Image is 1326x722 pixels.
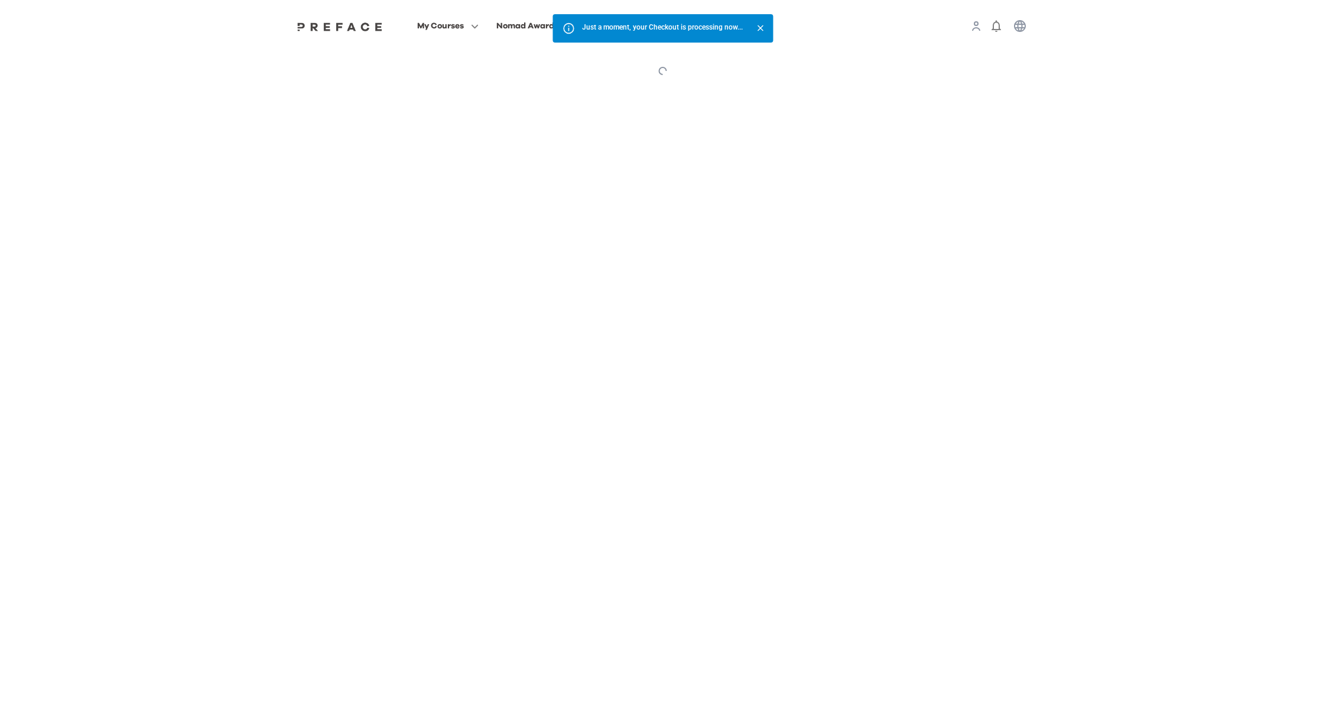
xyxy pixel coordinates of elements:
[294,21,385,31] a: Preface Logo
[294,22,385,31] img: Preface Logo
[417,19,464,33] span: My Courses
[496,19,558,33] span: Nomad Awards
[582,18,743,39] div: Just a moment, your Checkout is processing now...
[752,20,768,36] button: Close
[414,18,482,34] button: My Courses
[493,18,577,34] button: Nomad Awards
